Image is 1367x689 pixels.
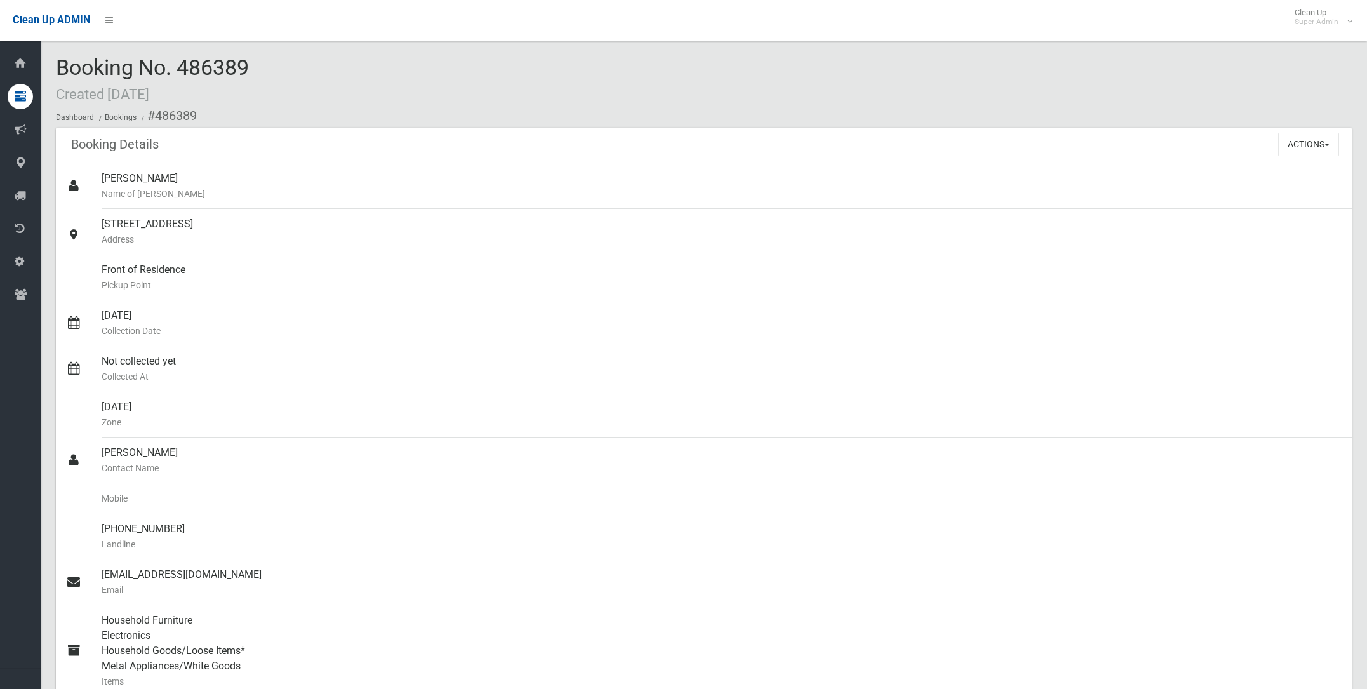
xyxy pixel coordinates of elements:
small: Address [102,232,1342,247]
span: Booking No. 486389 [56,55,249,104]
small: Email [102,582,1342,598]
div: [STREET_ADDRESS] [102,209,1342,255]
div: [PERSON_NAME] [102,438,1342,483]
span: Clean Up [1288,8,1351,27]
small: Items [102,674,1342,689]
div: [DATE] [102,392,1342,438]
small: Zone [102,415,1342,430]
a: Dashboard [56,113,94,122]
small: Mobile [102,491,1342,506]
small: Pickup Point [102,278,1342,293]
span: Clean Up ADMIN [13,14,90,26]
button: Actions [1278,133,1339,156]
div: Not collected yet [102,346,1342,392]
div: Front of Residence [102,255,1342,300]
a: [EMAIL_ADDRESS][DOMAIN_NAME]Email [56,559,1352,605]
small: Landline [102,537,1342,552]
small: Collected At [102,369,1342,384]
small: Name of [PERSON_NAME] [102,186,1342,201]
small: Contact Name [102,460,1342,476]
a: Bookings [105,113,137,122]
small: Created [DATE] [56,86,149,102]
li: #486389 [138,104,197,128]
small: Super Admin [1295,17,1338,27]
header: Booking Details [56,132,174,157]
div: [PHONE_NUMBER] [102,514,1342,559]
div: [EMAIL_ADDRESS][DOMAIN_NAME] [102,559,1342,605]
div: [PERSON_NAME] [102,163,1342,209]
div: [DATE] [102,300,1342,346]
small: Collection Date [102,323,1342,338]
